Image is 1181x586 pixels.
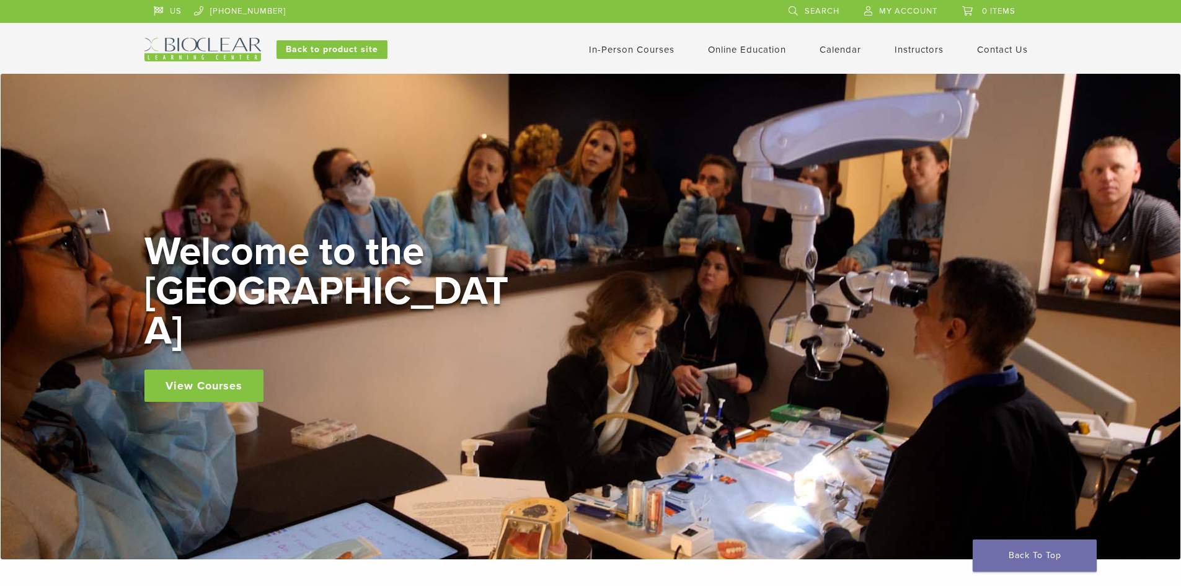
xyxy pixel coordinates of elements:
[977,44,1028,55] a: Contact Us
[820,44,861,55] a: Calendar
[708,44,786,55] a: Online Education
[973,539,1097,572] a: Back To Top
[895,44,944,55] a: Instructors
[144,370,263,402] a: View Courses
[276,40,387,59] a: Back to product site
[982,6,1015,16] span: 0 items
[589,44,675,55] a: In-Person Courses
[144,38,261,61] img: Bioclear
[805,6,839,16] span: Search
[879,6,937,16] span: My Account
[144,232,516,351] h2: Welcome to the [GEOGRAPHIC_DATA]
